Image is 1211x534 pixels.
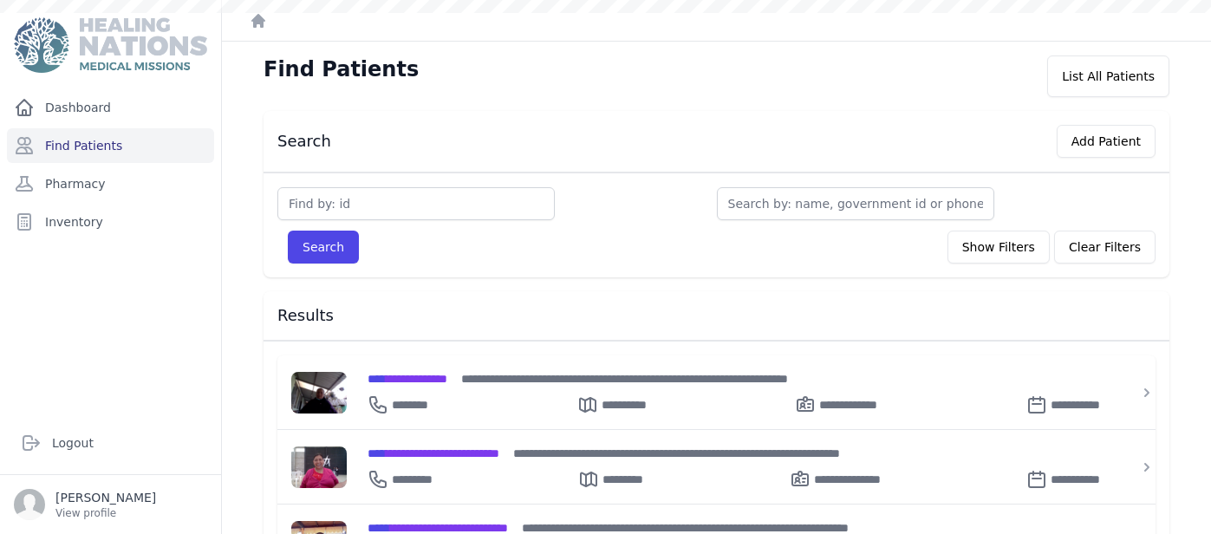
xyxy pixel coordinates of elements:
[14,489,207,520] a: [PERSON_NAME] View profile
[55,506,156,520] p: View profile
[1057,125,1156,158] button: Add Patient
[288,231,359,264] button: Search
[7,205,214,239] a: Inventory
[7,166,214,201] a: Pharmacy
[291,446,347,488] img: 3VUVT4vwA9+VdWYZxweQAAACV0RVh0ZGF0ZTpjcmVhdGUAMjAyNC0wMi0yMlQxNjo0MToyMSswMDowMPG2bHkAAAAldEVYdGR...
[14,17,206,73] img: Medical Missions EMR
[264,55,419,83] h1: Find Patients
[277,305,1156,326] h3: Results
[14,426,207,460] a: Logout
[1054,231,1156,264] button: Clear Filters
[277,187,555,220] input: Find by: id
[55,489,156,506] p: [PERSON_NAME]
[717,187,994,220] input: Search by: name, government id or phone
[291,372,347,414] img: bxRjVnAc4HGK2vg+otNdY7alMzKvsgYTQY8ej+iMGkpCwKslZGJWomxYT+9gEff3KTykGSZqRpiyTJMKWlGoz4fwHt5WZUo5X...
[7,128,214,163] a: Find Patients
[7,90,214,125] a: Dashboard
[1047,55,1169,97] div: List All Patients
[277,131,331,152] h3: Search
[947,231,1050,264] button: Show Filters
